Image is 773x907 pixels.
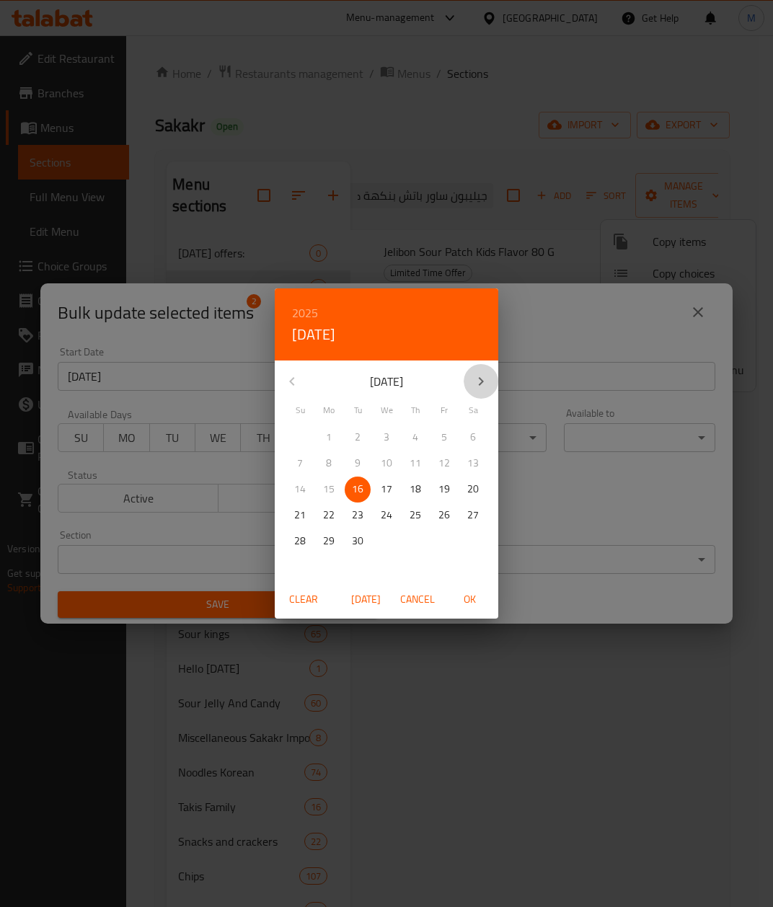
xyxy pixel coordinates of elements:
button: 22 [316,503,342,528]
button: 16 [345,477,371,503]
button: [DATE] [343,586,389,613]
span: We [374,404,399,417]
button: 29 [316,528,342,554]
p: 18 [410,480,421,498]
p: 27 [467,506,479,524]
button: 25 [402,503,428,528]
span: Mo [316,404,342,417]
button: 2025 [292,303,318,323]
p: 24 [381,506,392,524]
button: 21 [287,503,313,528]
p: 25 [410,506,421,524]
span: Sa [460,404,486,417]
span: Cancel [400,590,435,609]
button: 17 [374,477,399,503]
button: 28 [287,528,313,554]
span: Fr [431,404,457,417]
button: 20 [460,477,486,503]
p: 17 [381,480,392,498]
p: 29 [323,532,335,550]
p: 28 [294,532,306,550]
p: 16 [352,480,363,498]
p: 23 [352,506,363,524]
button: 19 [431,477,457,503]
span: [DATE] [348,590,383,609]
button: 18 [402,477,428,503]
span: OK [452,590,487,609]
p: 19 [438,480,450,498]
span: Th [402,404,428,417]
button: Clear [281,586,327,613]
p: 26 [438,506,450,524]
span: Su [287,404,313,417]
p: 30 [352,532,363,550]
p: 21 [294,506,306,524]
p: [DATE] [309,373,464,390]
button: [DATE] [292,323,335,346]
span: Clear [286,590,321,609]
button: 30 [345,528,371,554]
button: 27 [460,503,486,528]
span: Tu [345,404,371,417]
p: 20 [467,480,479,498]
button: OK [446,586,492,613]
button: 23 [345,503,371,528]
button: 24 [374,503,399,528]
button: 26 [431,503,457,528]
p: 22 [323,506,335,524]
button: Cancel [394,586,441,613]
